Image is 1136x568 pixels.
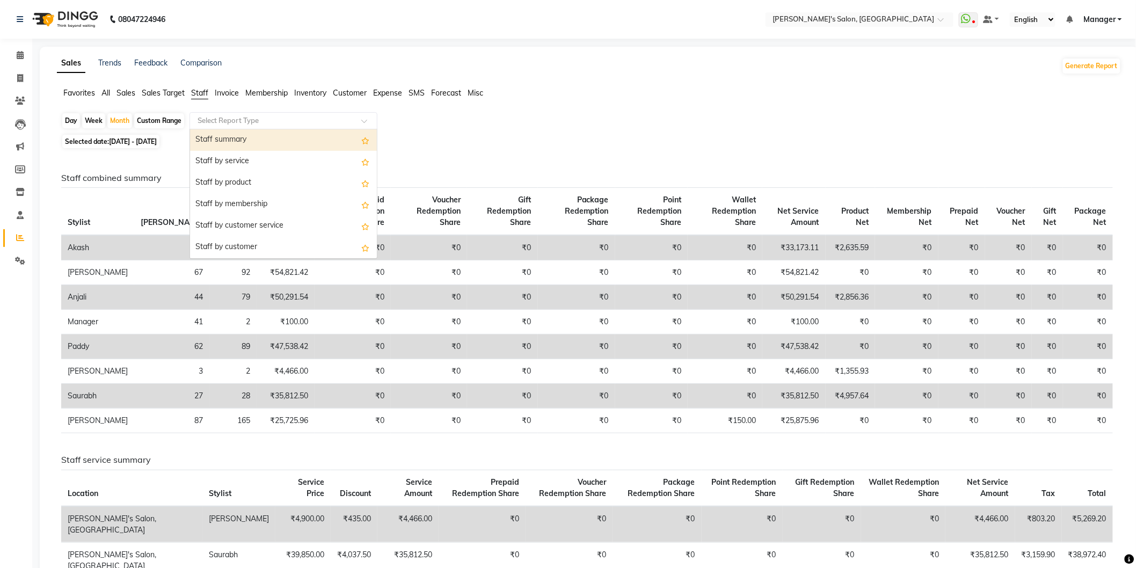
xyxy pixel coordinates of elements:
span: Add this report to Favorites List [361,241,369,254]
td: ₹25,875.96 [762,409,825,433]
td: 3 [134,359,209,384]
td: ₹0 [538,359,615,384]
td: ₹0 [391,359,467,384]
td: ₹2,856.36 [826,285,876,310]
td: ₹0 [467,359,538,384]
span: Manager [1083,14,1116,25]
td: ₹4,466.00 [377,506,439,543]
div: Month [107,113,132,128]
span: Product Net [841,206,869,227]
span: Favorites [63,88,95,98]
td: ₹0 [938,359,985,384]
td: ₹0 [875,235,938,260]
div: Staff by membership [190,194,377,215]
td: ₹0 [391,409,467,433]
td: ₹0 [985,384,1032,409]
td: ₹0 [688,384,762,409]
td: ₹0 [391,285,467,310]
span: Service Amount [404,477,432,498]
td: ₹0 [315,285,391,310]
td: ₹0 [538,334,615,359]
td: ₹54,821.42 [762,260,825,285]
td: ₹0 [315,409,391,433]
span: Staff [191,88,208,98]
span: Add this report to Favorites List [361,134,369,147]
span: Voucher Redemption Share [539,477,606,498]
td: ₹0 [826,334,876,359]
td: ₹0 [315,260,391,285]
td: ₹0 [938,285,985,310]
td: ₹0 [467,384,538,409]
td: ₹0 [688,235,762,260]
td: ₹0 [702,506,783,543]
td: ₹0 [875,310,938,334]
button: Generate Report [1063,59,1120,74]
td: [PERSON_NAME] [202,506,275,543]
td: 87 [134,409,209,433]
span: Customer [333,88,367,98]
span: Add this report to Favorites List [361,177,369,190]
span: Sales [116,88,135,98]
td: ₹0 [938,384,985,409]
div: Staff summary [190,129,377,151]
span: Package Redemption Share [565,195,609,227]
a: Trends [98,58,121,68]
td: ₹0 [615,285,688,310]
td: ₹0 [615,235,688,260]
td: ₹0 [875,359,938,384]
td: ₹50,291.54 [257,285,315,310]
div: Staff by service [190,151,377,172]
td: ₹0 [526,506,613,543]
td: 2 [209,310,257,334]
span: Net Service Amount [778,206,819,227]
td: ₹0 [467,409,538,433]
td: ₹1,355.93 [826,359,876,384]
span: Service Price [298,477,324,498]
td: ₹150.00 [688,409,762,433]
td: ₹4,466.00 [762,359,825,384]
span: Wallet Redemption Share [869,477,939,498]
span: Sales Target [142,88,185,98]
td: ₹0 [1063,260,1113,285]
td: ₹0 [985,334,1032,359]
td: ₹0 [875,384,938,409]
td: ₹0 [1063,285,1113,310]
span: Add this report to Favorites List [361,198,369,211]
td: ₹4,466.00 [945,506,1015,543]
td: ₹0 [315,359,391,384]
td: 79 [209,285,257,310]
div: Day [62,113,80,128]
a: Comparison [180,58,222,68]
span: Misc [468,88,483,98]
td: ₹0 [1063,310,1113,334]
td: ₹0 [1063,235,1113,260]
td: ₹0 [538,260,615,285]
td: ₹0 [985,409,1032,433]
td: Paddy [61,334,134,359]
span: Point Redemption Share [712,477,776,498]
td: 2 [209,359,257,384]
span: Point Redemption Share [637,195,681,227]
td: ₹0 [688,260,762,285]
td: ₹0 [1032,310,1063,334]
td: ₹0 [1032,384,1063,409]
td: ₹25,725.96 [257,409,315,433]
td: ₹0 [391,310,467,334]
h6: Staff service summary [61,455,1113,465]
td: ₹5,269.20 [1062,506,1113,543]
td: 165 [209,409,257,433]
td: 27 [134,384,209,409]
td: ₹0 [615,409,688,433]
td: ₹0 [615,359,688,384]
td: ₹0 [615,260,688,285]
span: Gift Redemption Share [487,195,531,227]
td: ₹0 [1063,409,1113,433]
td: ₹0 [615,384,688,409]
td: ₹0 [538,409,615,433]
td: ₹35,812.50 [762,384,825,409]
td: 28 [209,384,257,409]
span: Total [1088,489,1106,498]
td: ₹0 [538,235,615,260]
td: ₹4,900.00 [275,506,331,543]
td: ₹0 [613,506,701,543]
